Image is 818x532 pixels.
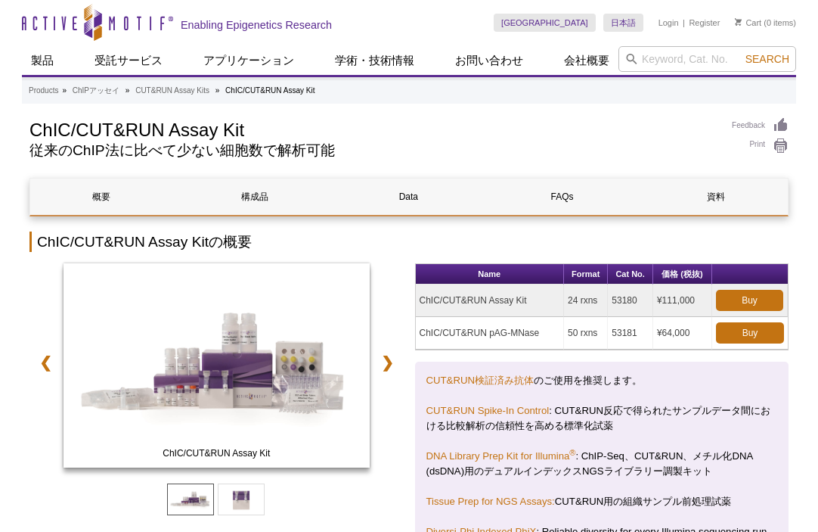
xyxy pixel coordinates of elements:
[29,117,717,140] h1: ChIC/CUT&RUN Assay Kit
[564,285,608,317] td: 24 rxns
[653,285,712,317] td: ¥111,000
[62,86,67,95] li: »
[416,264,565,285] th: Name
[125,86,130,95] li: »
[73,84,119,98] a: ChIPアッセイ
[732,138,789,154] a: Print
[653,317,712,350] td: ¥64,000
[181,18,332,32] h2: Enabling Epigenetics Research
[426,496,555,507] a: Tissue Prep for NGS Assays:
[326,46,423,75] a: 学術・技術情報
[22,46,63,75] a: 製品
[426,494,778,509] p: CUT&RUN用の組織サンプル前処理試薬
[716,290,783,311] a: Buy
[608,264,653,285] th: Cat No.
[135,84,209,98] a: CUT&RUN Assay Kits
[569,448,575,457] sup: ®
[564,264,608,285] th: Format
[426,449,778,479] p: : ChIP-Seq、CUT&RUN、メチル化DNA (dsDNA)用のデュアルインデックスNGSライブラリー調製キット
[29,84,58,98] a: Products
[426,450,576,462] a: DNA Library Prep Kit for Illumina®
[371,345,404,380] a: ❯
[735,17,761,28] a: Cart
[735,18,742,26] img: Your Cart
[745,53,789,65] span: Search
[555,46,618,75] a: 会社概要
[741,52,794,66] button: Search
[67,446,366,461] span: ChIC/CUT&RUN Assay Kit
[645,179,787,215] a: 資料
[603,14,643,32] a: 日本語
[29,144,717,157] h2: 従来のChIP法に比べて少ない細胞数で解析可能
[85,46,172,75] a: 受託サービス
[494,14,596,32] a: [GEOGRAPHIC_DATA]
[426,403,778,434] p: : CUT&RUN反応で得られたサンプルデータ間における比較解析の信頼性を高める標準化試薬
[689,17,720,28] a: Register
[446,46,532,75] a: お問い合わせ
[735,14,796,32] li: (0 items)
[716,322,784,344] a: Buy
[658,17,679,28] a: Login
[732,117,789,134] a: Feedback
[416,285,565,317] td: ChIC/CUT&RUN Assay Kit
[618,46,796,72] input: Keyword, Cat. No.
[337,179,479,215] a: Data
[416,317,565,350] td: ChIC/CUT&RUN pAG-MNase
[64,263,370,468] img: ChIC/CUT&RUN Assay Kit
[29,345,62,380] a: ❮
[64,263,370,472] a: ChIC/CUT&RUN Assay Kit
[194,46,303,75] a: アプリケーション
[29,232,789,252] h2: ChIC/CUT&RUN Assay Kitの概要
[608,285,653,317] td: 53180
[426,405,550,416] a: CUT&RUN Spike-In Control
[608,317,653,350] td: 53181
[426,375,534,386] a: CUT&RUN検証済み抗体
[30,179,172,215] a: 概要
[426,373,778,388] p: のご使用を推奨します。
[564,317,608,350] td: 50 rxns
[653,264,712,285] th: 価格 (税抜)
[683,14,685,32] li: |
[225,86,314,95] li: ChIC/CUT&RUN Assay Kit
[491,179,634,215] a: FAQs
[215,86,220,95] li: »
[184,179,326,215] a: 構成品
